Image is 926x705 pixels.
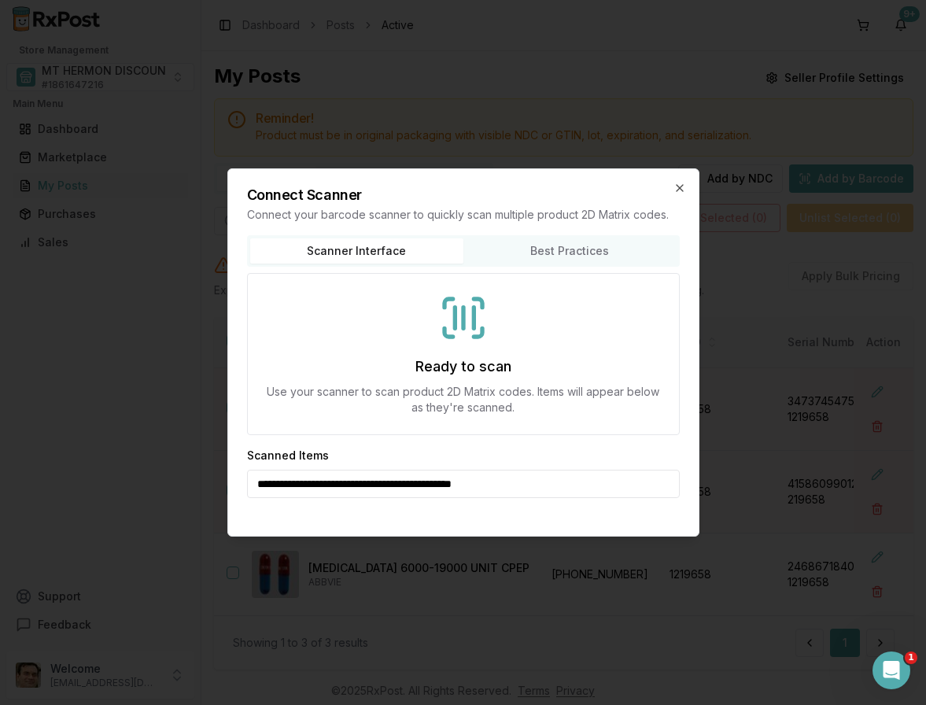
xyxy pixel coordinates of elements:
iframe: Intercom live chat [873,651,910,689]
button: Scanner Interface [250,238,463,264]
p: Connect your barcode scanner to quickly scan multiple product 2D Matrix codes. [247,207,680,223]
h2: Connect Scanner [247,188,680,202]
p: Use your scanner to scan product 2D Matrix codes. Items will appear below as they're scanned. [267,384,660,415]
h3: Ready to scan [415,356,511,378]
span: 1 [905,651,917,664]
h3: Scanned Items [247,448,329,463]
button: Best Practices [463,238,677,264]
